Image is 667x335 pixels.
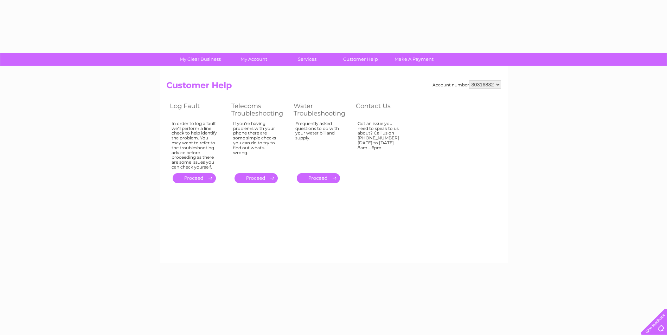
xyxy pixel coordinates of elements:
[278,53,336,66] a: Services
[235,173,278,183] a: .
[173,173,216,183] a: .
[228,100,290,119] th: Telecoms Troubleshooting
[352,100,414,119] th: Contact Us
[432,80,501,89] div: Account number
[225,53,283,66] a: My Account
[332,53,390,66] a: Customer Help
[295,121,342,167] div: Frequently asked questions to do with your water bill and supply.
[233,121,280,167] div: If you're having problems with your phone there are some simple checks you can do to try to find ...
[358,121,403,167] div: Got an issue you need to speak to us about? Call us on [PHONE_NUMBER] [DATE] to [DATE] 8am – 6pm.
[171,53,229,66] a: My Clear Business
[172,121,217,170] div: In order to log a fault we'll perform a line check to help identify the problem. You may want to ...
[290,100,352,119] th: Water Troubleshooting
[297,173,340,183] a: .
[385,53,443,66] a: Make A Payment
[166,80,501,94] h2: Customer Help
[166,100,228,119] th: Log Fault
